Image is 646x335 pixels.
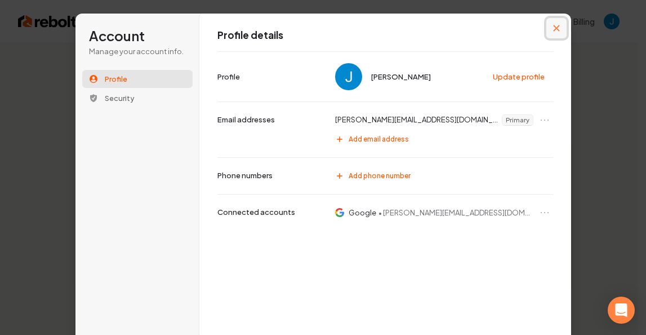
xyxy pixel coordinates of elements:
button: Close modal [546,18,567,38]
p: [PERSON_NAME][EMAIL_ADDRESS][DOMAIN_NAME] [335,114,499,126]
span: • [PERSON_NAME][EMAIL_ADDRESS][DOMAIN_NAME] [378,208,533,218]
span: Profile [105,74,127,84]
p: Connected accounts [217,207,295,217]
button: Update profile [487,68,551,85]
span: Primary [502,115,533,125]
p: Email addresses [217,114,275,125]
p: Profile [217,72,240,82]
button: Add email address [329,130,553,148]
p: Google [349,208,376,218]
p: Phone numbers [217,170,273,180]
span: Add email address [349,135,409,144]
img: Google [335,208,344,218]
h1: Profile details [217,29,554,42]
span: Security [105,93,135,103]
img: John Stutz [335,63,362,90]
p: Manage your account info. [89,46,186,56]
button: Profile [82,70,193,88]
button: Security [82,89,193,107]
span: Add phone number [349,171,411,180]
h1: Account [89,27,186,45]
div: Open Intercom Messenger [608,297,635,324]
button: Add phone number [329,167,553,185]
button: Open menu [538,113,551,127]
button: Open menu [538,206,551,219]
span: [PERSON_NAME] [371,72,431,82]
